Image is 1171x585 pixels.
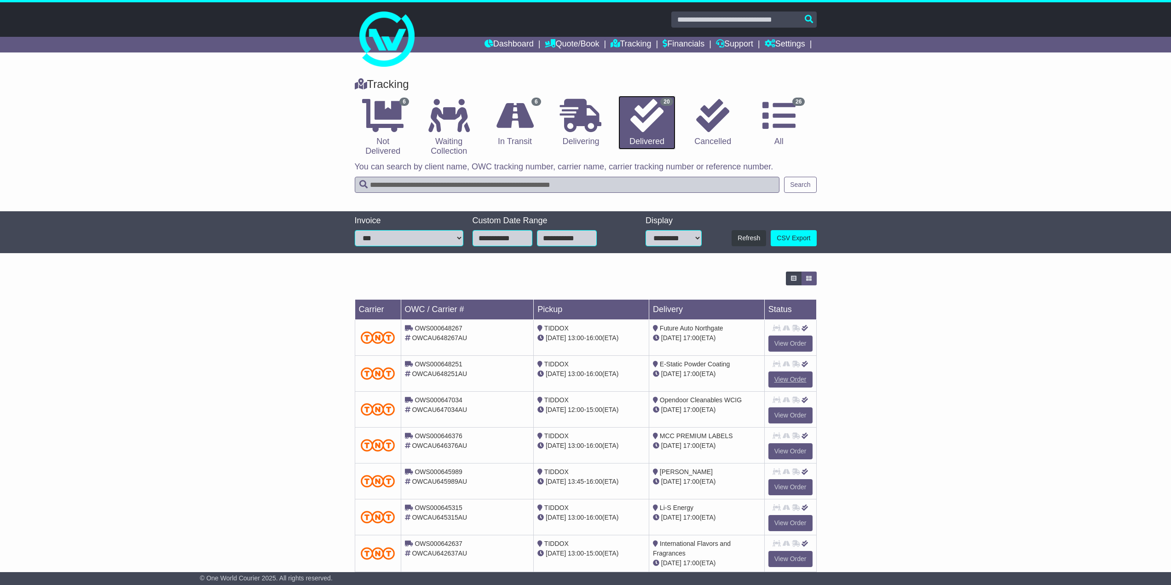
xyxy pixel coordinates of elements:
[415,468,462,475] span: OWS000645989
[361,331,395,344] img: TNT_Domestic.png
[473,216,620,226] div: Custom Date Range
[412,334,467,342] span: OWCAU648267AU
[683,334,699,342] span: 17:00
[355,162,817,172] p: You can search by client name, OWC tracking number, carrier name, carrier tracking number or refe...
[415,504,462,511] span: OWS000645315
[415,324,462,332] span: OWS000648267
[537,441,645,451] div: - (ETA)
[544,540,569,547] span: TIDDOX
[768,479,813,495] a: View Order
[531,98,541,106] span: 6
[361,403,395,416] img: TNT_Domestic.png
[661,514,681,521] span: [DATE]
[399,98,409,106] span: 6
[768,515,813,531] a: View Order
[415,432,462,440] span: OWS000646376
[660,432,733,440] span: MCC PREMIUM LABELS
[683,478,699,485] span: 17:00
[537,477,645,487] div: - (ETA)
[568,478,584,485] span: 13:45
[355,300,401,320] td: Carrier
[683,514,699,521] span: 17:00
[750,96,807,150] a: 26 All
[568,406,584,413] span: 12:00
[534,300,649,320] td: Pickup
[663,37,704,52] a: Financials
[661,559,681,567] span: [DATE]
[546,334,566,342] span: [DATE]
[685,96,741,150] a: Cancelled
[768,443,813,459] a: View Order
[412,478,467,485] span: OWCAU645989AU
[545,37,599,52] a: Quote/Book
[200,574,333,582] span: © One World Courier 2025. All rights reserved.
[611,37,651,52] a: Tracking
[661,334,681,342] span: [DATE]
[401,300,534,320] td: OWC / Carrier #
[544,504,569,511] span: TIDDOX
[355,96,411,160] a: 6 Not Delivered
[646,216,702,226] div: Display
[486,96,543,150] a: 6 In Transit
[421,96,477,160] a: Waiting Collection
[415,396,462,404] span: OWS000647034
[546,550,566,557] span: [DATE]
[544,396,569,404] span: TIDDOX
[716,37,753,52] a: Support
[653,441,761,451] div: (ETA)
[653,477,761,487] div: (ETA)
[683,442,699,449] span: 17:00
[732,230,766,246] button: Refresh
[586,550,602,557] span: 15:00
[412,442,467,449] span: OWCAU646376AU
[661,370,681,377] span: [DATE]
[771,230,816,246] a: CSV Export
[618,96,675,150] a: 20 Delivered
[768,336,813,352] a: View Order
[412,550,467,557] span: OWCAU642637AU
[683,370,699,377] span: 17:00
[653,513,761,522] div: (ETA)
[544,360,569,368] span: TIDDOX
[537,405,645,415] div: - (ETA)
[361,367,395,380] img: TNT_Domestic.png
[653,369,761,379] div: (ETA)
[544,432,569,440] span: TIDDOX
[361,511,395,523] img: TNT_Domestic.png
[660,468,713,475] span: [PERSON_NAME]
[568,514,584,521] span: 13:00
[544,324,569,332] span: TIDDOX
[784,177,816,193] button: Search
[649,300,764,320] td: Delivery
[768,407,813,423] a: View Order
[764,300,816,320] td: Status
[792,98,805,106] span: 26
[660,504,693,511] span: Li-S Energy
[586,406,602,413] span: 15:00
[568,334,584,342] span: 13:00
[660,360,730,368] span: E-Static Powder Coating
[768,551,813,567] a: View Order
[537,333,645,343] div: - (ETA)
[586,514,602,521] span: 16:00
[683,406,699,413] span: 17:00
[660,396,742,404] span: Opendoor Cleanables WCIG
[546,442,566,449] span: [DATE]
[586,334,602,342] span: 16:00
[661,442,681,449] span: [DATE]
[350,78,821,91] div: Tracking
[660,98,673,106] span: 20
[415,540,462,547] span: OWS000642637
[546,406,566,413] span: [DATE]
[537,513,645,522] div: - (ETA)
[683,559,699,567] span: 17:00
[765,37,805,52] a: Settings
[586,370,602,377] span: 16:00
[546,514,566,521] span: [DATE]
[586,478,602,485] span: 16:00
[415,360,462,368] span: OWS000648251
[653,333,761,343] div: (ETA)
[412,370,467,377] span: OWCAU648251AU
[660,324,723,332] span: Future Auto Northgate
[568,370,584,377] span: 13:00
